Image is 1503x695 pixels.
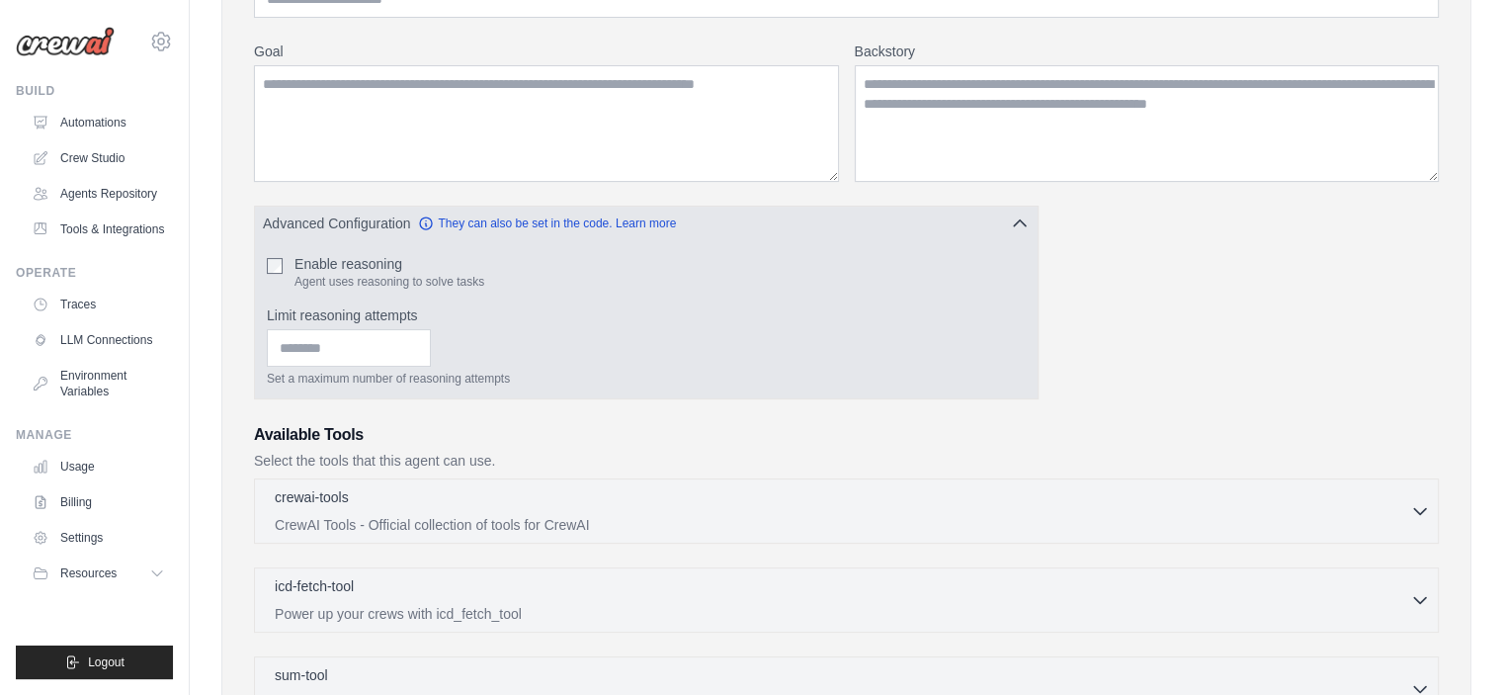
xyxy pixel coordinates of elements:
a: Traces [24,289,173,320]
a: They can also be set in the code. Learn more [418,216,676,231]
span: Resources [60,565,117,581]
span: Logout [88,654,125,670]
p: icd-fetch-tool [275,576,354,596]
a: Automations [24,107,173,138]
a: Usage [24,451,173,482]
div: Build [16,83,173,99]
p: sum-tool [275,665,328,685]
button: icd-fetch-tool Power up your crews with icd_fetch_tool [263,576,1430,624]
button: Advanced Configuration They can also be set in the code. Learn more [255,206,1038,241]
span: Advanced Configuration [263,214,410,233]
a: Environment Variables [24,360,173,407]
a: Crew Studio [24,142,173,174]
p: Set a maximum number of reasoning attempts [267,371,1026,387]
div: Manage [16,427,173,443]
h3: Available Tools [254,423,1439,447]
div: Operate [16,265,173,281]
a: Tools & Integrations [24,214,173,245]
label: Enable reasoning [294,254,484,274]
a: Billing [24,486,173,518]
img: Logo [16,27,115,56]
p: Select the tools that this agent can use. [254,451,1439,471]
p: crewai-tools [275,487,349,507]
p: CrewAI Tools - Official collection of tools for CrewAI [275,515,1410,535]
p: Power up your crews with icd_fetch_tool [275,604,1410,624]
a: Settings [24,522,173,554]
label: Limit reasoning attempts [267,305,1026,325]
label: Backstory [855,42,1440,61]
button: Logout [16,646,173,679]
a: LLM Connections [24,324,173,356]
button: Resources [24,558,173,589]
p: Agent uses reasoning to solve tasks [294,274,484,290]
label: Goal [254,42,839,61]
a: Agents Repository [24,178,173,210]
button: crewai-tools CrewAI Tools - Official collection of tools for CrewAI [263,487,1430,535]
